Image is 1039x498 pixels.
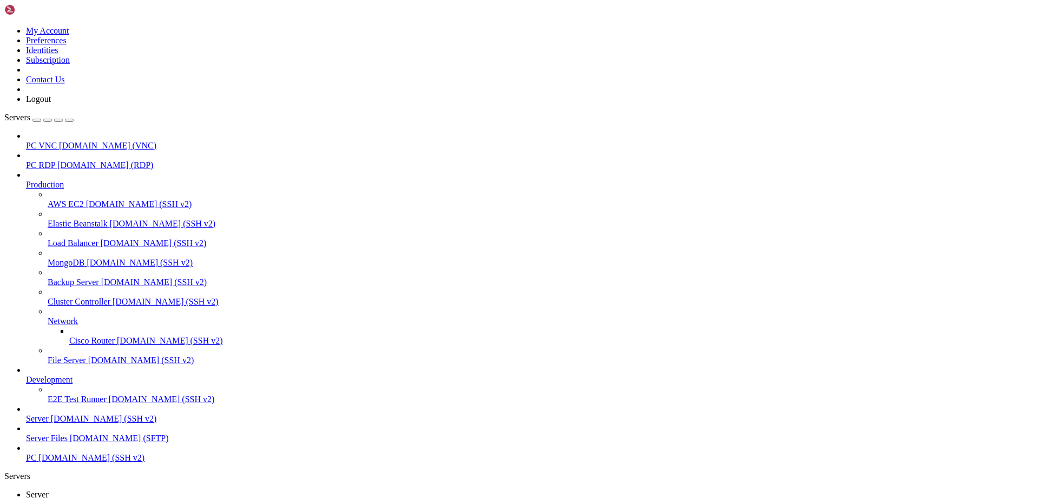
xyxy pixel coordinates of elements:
a: Subscription [26,55,70,64]
li: AWS EC2 [DOMAIN_NAME] (SSH v2) [48,190,1035,209]
a: Contact Us [26,75,65,84]
a: Cisco Router [DOMAIN_NAME] (SSH v2) [69,336,1035,346]
div: Servers [4,471,1035,481]
span: [DOMAIN_NAME] (SSH v2) [86,199,192,209]
li: Development [26,365,1035,404]
span: [DOMAIN_NAME] (SSH v2) [110,219,216,228]
span: [DOMAIN_NAME] (SSH v2) [87,258,193,267]
span: [DOMAIN_NAME] (SSH v2) [101,277,207,287]
span: [DOMAIN_NAME] (SSH v2) [113,297,219,306]
a: E2E Test Runner [DOMAIN_NAME] (SSH v2) [48,394,1035,404]
img: Shellngn [4,4,67,15]
li: Server Files [DOMAIN_NAME] (SFTP) [26,424,1035,443]
span: [DOMAIN_NAME] (VNC) [59,141,156,150]
span: Server Files [26,434,68,443]
li: Server [DOMAIN_NAME] (SSH v2) [26,404,1035,424]
a: AWS EC2 [DOMAIN_NAME] (SSH v2) [48,199,1035,209]
span: [DOMAIN_NAME] (SSH v2) [51,414,157,423]
span: Production [26,180,64,189]
a: PC [DOMAIN_NAME] (SSH v2) [26,453,1035,463]
span: PC [26,453,37,462]
li: MongoDB [DOMAIN_NAME] (SSH v2) [48,248,1035,268]
a: Development [26,375,1035,385]
span: [DOMAIN_NAME] (RDP) [57,160,153,170]
span: E2E Test Runner [48,394,107,404]
a: Server Files [DOMAIN_NAME] (SFTP) [26,434,1035,443]
li: File Server [DOMAIN_NAME] (SSH v2) [48,346,1035,365]
span: PC VNC [26,141,57,150]
span: Server [26,414,49,423]
a: File Server [DOMAIN_NAME] (SSH v2) [48,355,1035,365]
span: Load Balancer [48,238,98,248]
a: Preferences [26,36,67,45]
span: Network [48,316,78,326]
a: Elastic Beanstalk [DOMAIN_NAME] (SSH v2) [48,219,1035,229]
span: File Server [48,355,86,365]
a: Servers [4,113,74,122]
span: Backup Server [48,277,99,287]
a: Logout [26,94,51,104]
span: [DOMAIN_NAME] (SSH v2) [117,336,223,345]
li: PC RDP [DOMAIN_NAME] (RDP) [26,151,1035,170]
a: Backup Server [DOMAIN_NAME] (SSH v2) [48,277,1035,287]
a: Load Balancer [DOMAIN_NAME] (SSH v2) [48,238,1035,248]
li: PC [DOMAIN_NAME] (SSH v2) [26,443,1035,463]
li: Cisco Router [DOMAIN_NAME] (SSH v2) [69,326,1035,346]
span: [DOMAIN_NAME] (SSH v2) [39,453,145,462]
span: Cisco Router [69,336,115,345]
a: Production [26,180,1035,190]
span: Development [26,375,73,384]
span: AWS EC2 [48,199,84,209]
li: Elastic Beanstalk [DOMAIN_NAME] (SSH v2) [48,209,1035,229]
span: Elastic Beanstalk [48,219,108,228]
a: My Account [26,26,69,35]
li: PC VNC [DOMAIN_NAME] (VNC) [26,131,1035,151]
a: PC VNC [DOMAIN_NAME] (VNC) [26,141,1035,151]
a: Cluster Controller [DOMAIN_NAME] (SSH v2) [48,297,1035,307]
li: Cluster Controller [DOMAIN_NAME] (SSH v2) [48,287,1035,307]
span: [DOMAIN_NAME] (SSH v2) [88,355,194,365]
a: PC RDP [DOMAIN_NAME] (RDP) [26,160,1035,170]
span: PC RDP [26,160,55,170]
li: Production [26,170,1035,365]
li: Network [48,307,1035,346]
span: MongoDB [48,258,84,267]
li: Backup Server [DOMAIN_NAME] (SSH v2) [48,268,1035,287]
a: MongoDB [DOMAIN_NAME] (SSH v2) [48,258,1035,268]
a: Identities [26,46,58,55]
span: [DOMAIN_NAME] (SSH v2) [109,394,215,404]
span: [DOMAIN_NAME] (SSH v2) [101,238,207,248]
span: Servers [4,113,30,122]
a: Network [48,316,1035,326]
span: Cluster Controller [48,297,110,306]
a: Server [DOMAIN_NAME] (SSH v2) [26,414,1035,424]
li: Load Balancer [DOMAIN_NAME] (SSH v2) [48,229,1035,248]
li: E2E Test Runner [DOMAIN_NAME] (SSH v2) [48,385,1035,404]
span: [DOMAIN_NAME] (SFTP) [70,434,169,443]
